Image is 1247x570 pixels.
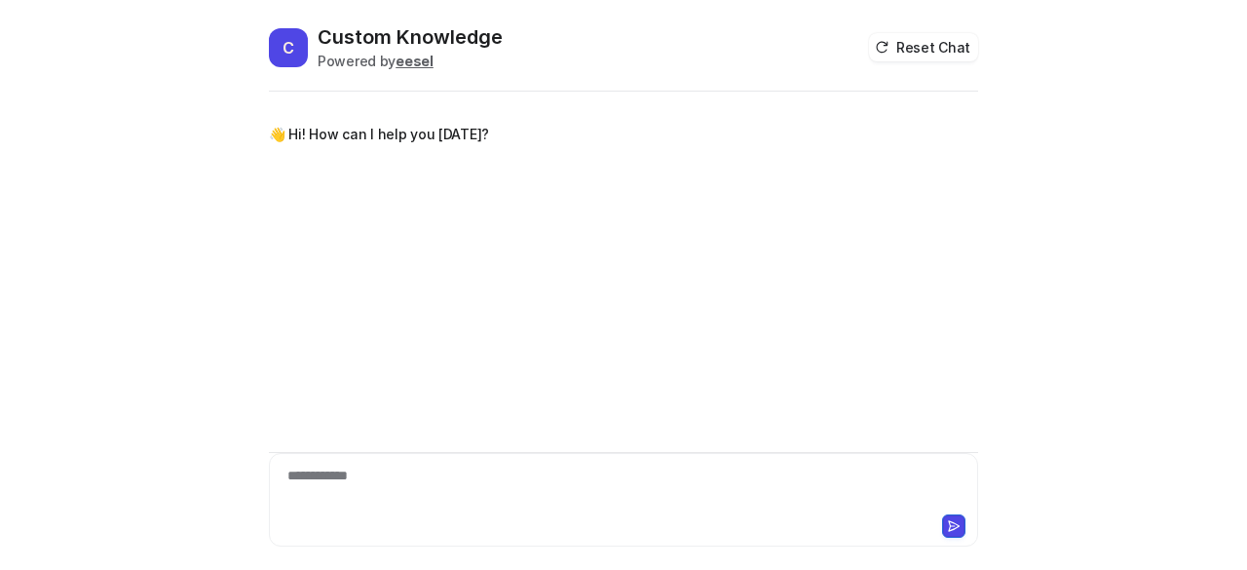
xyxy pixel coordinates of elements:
h2: Custom Knowledge [318,23,503,51]
button: Reset Chat [869,33,978,61]
b: eesel [396,53,434,69]
div: Powered by [318,51,503,71]
p: 👋 Hi! How can I help you [DATE]? [269,123,489,146]
span: C [269,28,308,67]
